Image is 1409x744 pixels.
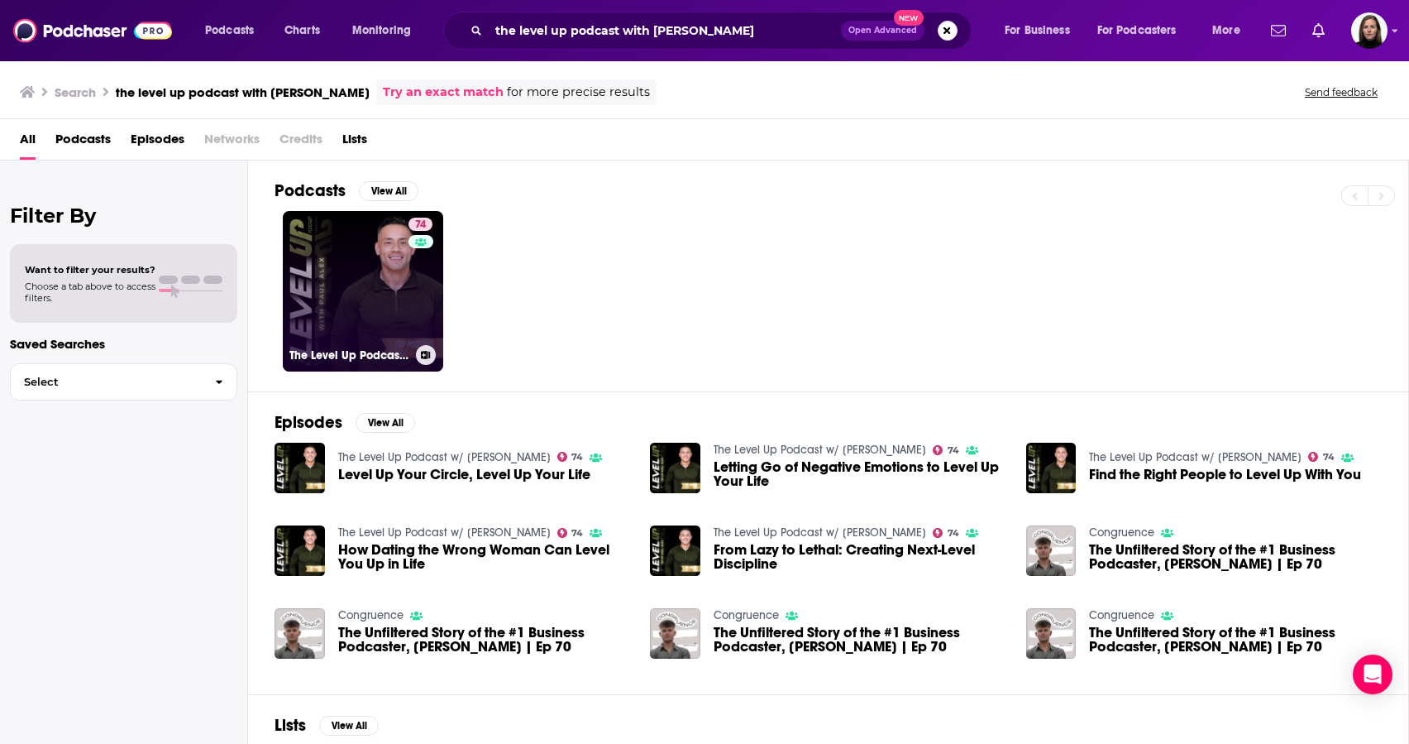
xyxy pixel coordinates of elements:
span: for more precise results [507,83,650,102]
button: Open AdvancedNew [841,21,924,41]
a: The Level Up Podcast w/ Paul Alex [1089,450,1302,464]
span: Want to filter your results? [25,264,155,276]
a: 74 [557,528,584,538]
img: The Unfiltered Story of the #1 Business Podcaster, Paul Alex | Ep 70 [1026,526,1077,576]
span: Networks [204,126,260,160]
span: Logged in as BevCat3 [1351,12,1388,49]
span: Open Advanced [848,26,917,35]
button: open menu [993,17,1091,44]
img: The Unfiltered Story of the #1 Business Podcaster, Paul Alex | Ep 70 [275,608,325,659]
span: The Unfiltered Story of the #1 Business Podcaster, [PERSON_NAME] | Ep 70 [1089,543,1382,571]
div: Open Intercom Messenger [1353,655,1392,694]
span: Podcasts [205,19,254,42]
a: From Lazy to Lethal: Creating Next-Level Discipline [714,543,1006,571]
span: 74 [571,530,583,537]
a: Try an exact match [383,83,504,102]
span: The Unfiltered Story of the #1 Business Podcaster, [PERSON_NAME] | Ep 70 [338,626,631,654]
a: The Level Up Podcast w/ Paul Alex [338,450,551,464]
h2: Podcasts [275,180,346,201]
span: The Unfiltered Story of the #1 Business Podcaster, [PERSON_NAME] | Ep 70 [714,626,1006,654]
span: Choose a tab above to access filters. [25,281,155,304]
img: Level Up Your Circle, Level Up Your Life [275,443,325,493]
a: 74 [933,445,959,455]
a: 74 [933,528,959,538]
button: View All [319,716,379,736]
a: 74 [1308,452,1335,462]
button: Send feedback [1300,85,1383,99]
a: 74The Level Up Podcast w/ [PERSON_NAME] [283,211,443,372]
a: All [20,126,36,160]
a: PodcastsView All [275,180,418,201]
button: open menu [1201,17,1261,44]
a: Congruence [1089,608,1154,622]
a: Podcasts [55,126,111,160]
h3: Search [55,84,96,100]
a: Congruence [714,608,779,622]
img: The Unfiltered Story of the #1 Business Podcaster, Paul Alex | Ep 70 [1026,608,1077,659]
h2: Episodes [275,412,342,433]
span: 74 [948,530,959,537]
a: Charts [274,17,330,44]
a: Show notifications dropdown [1264,17,1292,45]
img: Find the Right People to Level Up With You [1026,443,1077,493]
span: 74 [948,447,959,454]
div: Search podcasts, credits, & more... [459,12,987,50]
a: EpisodesView All [275,412,415,433]
span: More [1212,19,1240,42]
span: 74 [1323,454,1335,461]
a: The Unfiltered Story of the #1 Business Podcaster, Paul Alex | Ep 70 [338,626,631,654]
img: The Unfiltered Story of the #1 Business Podcaster, Paul Alex | Ep 70 [650,608,700,659]
a: How Dating the Wrong Woman Can Level You Up in Life [338,543,631,571]
p: Saved Searches [10,336,237,352]
a: Lists [342,126,367,160]
span: 74 [571,454,583,461]
h2: Filter By [10,204,237,228]
a: The Unfiltered Story of the #1 Business Podcaster, Paul Alex | Ep 70 [1089,626,1382,654]
a: Find the Right People to Level Up With You [1089,468,1361,482]
a: The Level Up Podcast w/ Paul Alex [338,526,551,540]
button: open menu [341,17,432,44]
h3: The Level Up Podcast w/ [PERSON_NAME] [289,348,409,362]
a: Episodes [131,126,184,160]
h3: the level up podcast with [PERSON_NAME] [116,84,370,100]
input: Search podcasts, credits, & more... [489,17,841,44]
a: 74 [557,452,584,462]
img: How Dating the Wrong Woman Can Level You Up in Life [275,526,325,576]
span: Credits [279,126,322,160]
span: Charts [284,19,320,42]
button: View All [356,413,415,433]
span: The Unfiltered Story of the #1 Business Podcaster, [PERSON_NAME] | Ep 70 [1089,626,1382,654]
h2: Lists [275,715,306,736]
img: Podchaser - Follow, Share and Rate Podcasts [13,15,172,46]
a: The Level Up Podcast w/ Paul Alex [714,526,926,540]
img: From Lazy to Lethal: Creating Next-Level Discipline [650,526,700,576]
span: For Podcasters [1097,19,1177,42]
span: Monitoring [352,19,411,42]
a: The Level Up Podcast w/ Paul Alex [714,443,926,457]
a: Show notifications dropdown [1306,17,1331,45]
span: For Business [1005,19,1070,42]
a: Level Up Your Circle, Level Up Your Life [338,468,590,482]
a: The Unfiltered Story of the #1 Business Podcaster, Paul Alex | Ep 70 [1089,543,1382,571]
a: Congruence [1089,526,1154,540]
a: Letting Go of Negative Emotions to Level Up Your Life [650,443,700,493]
a: 74 [408,218,432,231]
a: Letting Go of Negative Emotions to Level Up Your Life [714,460,1006,488]
button: Show profile menu [1351,12,1388,49]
